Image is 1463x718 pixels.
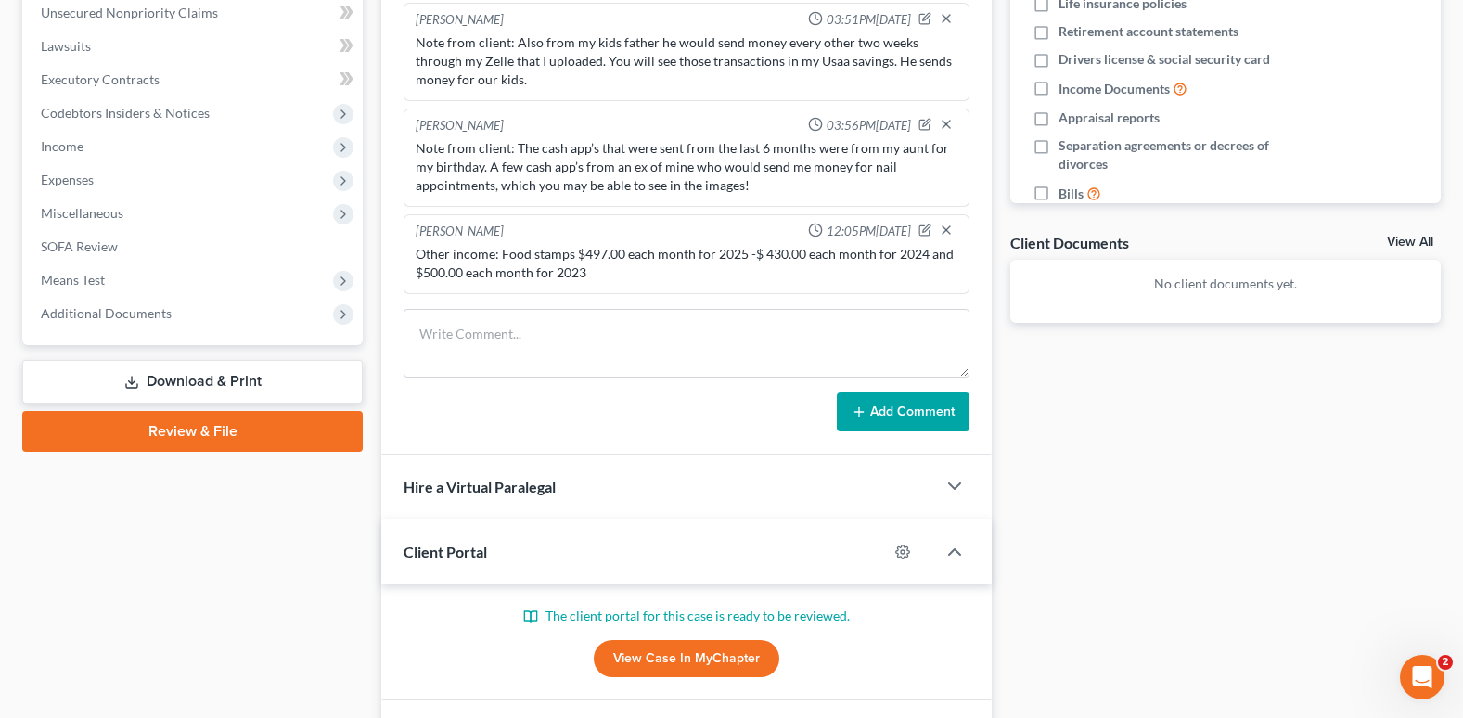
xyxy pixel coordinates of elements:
span: 03:56PM[DATE] [827,117,911,135]
div: Note from client: Also from my kids father he would send money every other two weeks through my Z... [416,33,957,89]
span: Lawsuits [41,38,91,54]
span: Executory Contracts [41,71,160,87]
span: Retirement account statements [1059,22,1238,41]
span: Drivers license & social security card [1059,50,1270,69]
span: SOFA Review [41,238,118,254]
a: Executory Contracts [26,63,363,96]
span: Miscellaneous [41,205,123,221]
div: Other income: Food stamps $497.00 each month for 2025 -$ 430.00 each month for 2024 and $500.00 e... [416,245,957,282]
span: Additional Documents [41,305,172,321]
p: No client documents yet. [1025,275,1426,293]
a: View Case in MyChapter [594,640,779,677]
div: Client Documents [1010,233,1129,252]
span: 12:05PM[DATE] [827,223,911,240]
a: Lawsuits [26,30,363,63]
div: [PERSON_NAME] [416,11,504,30]
span: 03:51PM[DATE] [827,11,911,29]
span: Separation agreements or decrees of divorces [1059,136,1317,173]
a: SOFA Review [26,230,363,263]
button: Add Comment [837,392,969,431]
span: Income [41,138,83,154]
span: Means Test [41,272,105,288]
span: Income Documents [1059,80,1170,98]
span: Unsecured Nonpriority Claims [41,5,218,20]
div: [PERSON_NAME] [416,223,504,241]
a: Download & Print [22,360,363,404]
a: Review & File [22,411,363,452]
span: Client Portal [404,543,487,560]
span: Appraisal reports [1059,109,1160,127]
a: View All [1387,236,1433,249]
span: 2 [1438,655,1453,670]
span: Bills [1059,185,1084,203]
iframe: Intercom live chat [1400,655,1444,699]
p: The client portal for this case is ready to be reviewed. [404,607,969,625]
span: Hire a Virtual Paralegal [404,478,556,495]
div: Note from client: The cash app’s that were sent from the last 6 months were from my aunt for my b... [416,139,957,195]
div: [PERSON_NAME] [416,117,504,135]
span: Expenses [41,172,94,187]
span: Codebtors Insiders & Notices [41,105,210,121]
